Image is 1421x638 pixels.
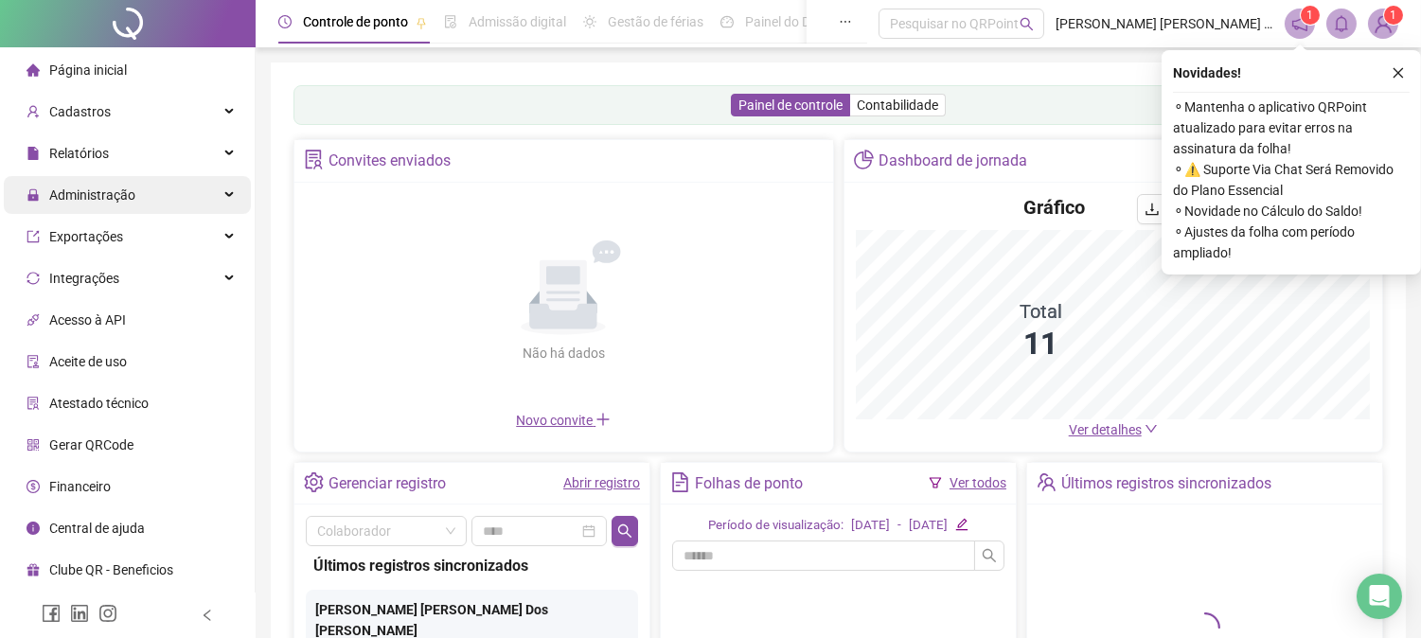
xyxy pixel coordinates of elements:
span: plus [595,412,611,427]
div: Últimos registros sincronizados [313,554,631,577]
span: ellipsis [839,15,852,28]
span: bell [1333,15,1350,32]
span: Painel de controle [738,97,843,113]
span: close [1392,66,1405,80]
span: Gestão de férias [608,14,703,29]
span: instagram [98,604,117,623]
span: download [1145,202,1160,217]
span: linkedin [70,604,89,623]
span: solution [27,397,40,410]
span: Integrações [49,271,119,286]
span: Admissão digital [469,14,566,29]
span: search [1020,17,1034,31]
span: 1 [1391,9,1397,22]
div: Período de visualização: [708,516,844,536]
span: search [982,548,997,563]
span: Administração [49,187,135,203]
span: Acesso à API [49,312,126,328]
span: solution [304,150,324,169]
sup: 1 [1301,6,1320,25]
span: sync [27,272,40,285]
span: gift [27,563,40,576]
span: edit [955,518,968,530]
span: export [27,230,40,243]
h4: Gráfico [1023,194,1085,221]
span: Central de ajuda [49,521,145,536]
span: filter [929,476,942,489]
span: qrcode [27,438,40,452]
span: clock-circle [278,15,292,28]
span: Exportações [49,229,123,244]
span: sun [583,15,596,28]
span: down [1145,422,1158,435]
span: 1 [1307,9,1314,22]
span: pushpin [416,17,427,28]
span: ⚬ ⚠️ Suporte Via Chat Será Removido do Plano Essencial [1173,159,1410,201]
span: ⚬ Novidade no Cálculo do Saldo! [1173,201,1410,222]
span: Aceite de uso [49,354,127,369]
span: file-text [670,472,690,492]
span: Atestado técnico [49,396,149,411]
span: info-circle [27,522,40,535]
span: Relatórios [49,146,109,161]
span: [PERSON_NAME] [PERSON_NAME] [PERSON_NAME] [PERSON_NAME] [1056,13,1273,34]
span: home [27,63,40,77]
a: Abrir registro [563,475,640,490]
sup: Atualize o seu contato no menu Meus Dados [1384,6,1403,25]
span: ⚬ Mantenha o aplicativo QRPoint atualizado para evitar erros na assinatura da folha! [1173,97,1410,159]
span: team [1037,472,1057,492]
div: Dashboard de jornada [879,145,1027,177]
span: Novo convite [516,413,611,428]
div: [DATE] [909,516,948,536]
span: Página inicial [49,62,127,78]
div: Últimos registros sincronizados [1061,468,1271,500]
div: Open Intercom Messenger [1357,574,1402,619]
span: left [201,609,214,622]
div: Gerenciar registro [329,468,446,500]
span: user-add [27,105,40,118]
span: lock [27,188,40,202]
div: Folhas de ponto [695,468,803,500]
a: Ver todos [950,475,1006,490]
span: facebook [42,604,61,623]
span: Cadastros [49,104,111,119]
span: Financeiro [49,479,111,494]
img: 54111 [1369,9,1397,38]
span: ⚬ Ajustes da folha com período ampliado! [1173,222,1410,263]
span: Controle de ponto [303,14,408,29]
span: file-done [444,15,457,28]
span: Contabilidade [857,97,938,113]
span: setting [304,472,324,492]
a: Ver detalhes down [1069,422,1158,437]
div: - [897,516,901,536]
span: api [27,313,40,327]
div: Não há dados [476,343,650,363]
span: pie-chart [854,150,874,169]
span: file [27,147,40,160]
span: Clube QR - Beneficios [49,562,173,577]
span: audit [27,355,40,368]
span: dollar [27,480,40,493]
span: notification [1291,15,1308,32]
span: Painel do DP [745,14,819,29]
span: dashboard [720,15,734,28]
div: [DATE] [851,516,890,536]
span: Ver detalhes [1069,422,1142,437]
span: Novidades ! [1173,62,1241,83]
span: Gerar QRCode [49,437,133,452]
span: search [617,523,632,539]
div: Convites enviados [329,145,451,177]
